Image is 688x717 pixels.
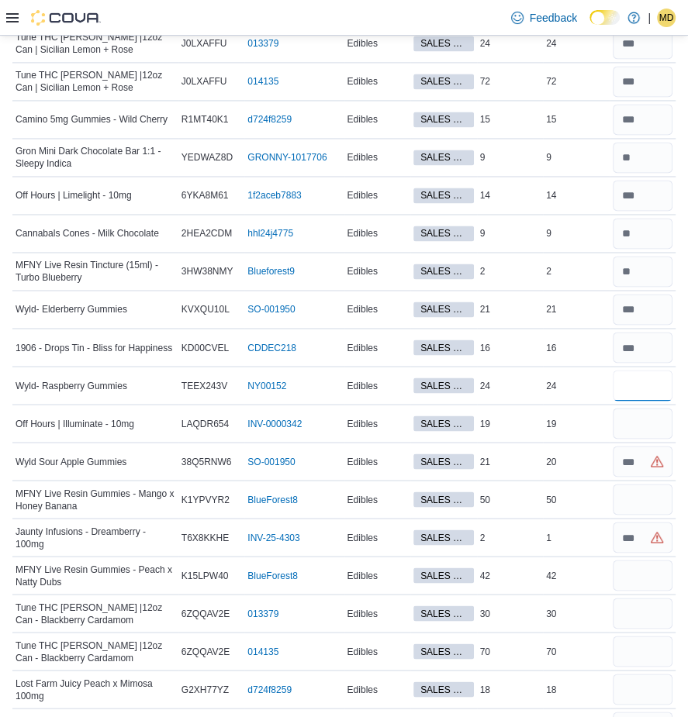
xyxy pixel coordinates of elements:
span: SALES FLOOR [413,567,474,583]
span: Edibles [347,569,378,581]
span: Feedback [530,10,577,26]
span: SALES FLOOR [413,453,474,469]
a: Feedback [505,2,583,33]
div: 9 [477,224,544,243]
span: Gron Mini Dark Chocolate Bar 1:1 - Sleepy Indica [16,145,175,170]
span: 2HEA2CDM [182,227,232,240]
a: 014135 [247,75,278,88]
span: KD00CVEL [182,341,229,353]
a: d724f8259 [247,683,292,695]
div: 14 [477,186,544,205]
div: 72 [543,72,610,91]
span: 6YKA8M61 [182,189,229,202]
span: Edibles [347,493,378,505]
div: 18 [543,680,610,698]
span: SALES FLOOR [413,415,474,431]
span: Tune THC [PERSON_NAME] |12oz Can - Blackberry Cardamom [16,601,175,626]
span: SALES FLOOR [413,74,474,89]
a: BlueForest8 [247,493,298,505]
span: SALES FLOOR [413,150,474,165]
span: Wyld Sour Apple Gummies [16,455,126,467]
div: Melise Douglas [657,9,676,27]
a: INV-25-4303 [247,531,299,543]
div: 19 [477,414,544,433]
span: 6ZQQAV2E [182,607,230,619]
span: SALES FLOOR [420,302,467,316]
span: SALES FLOOR [413,340,474,355]
span: SALES FLOOR [420,682,467,696]
span: 3HW38NMY [182,265,233,277]
a: CDDEC218 [247,341,296,353]
span: SALES FLOOR [420,188,467,202]
a: NY00152 [247,379,286,391]
div: 21 [477,300,544,319]
div: 70 [543,642,610,660]
div: 72 [477,72,544,91]
span: SALES FLOOR [420,264,467,278]
span: KVXQU10L [182,303,230,315]
span: SALES FLOOR [420,454,467,468]
div: 18 [477,680,544,698]
a: SO-001950 [247,455,295,467]
span: R1MT40K1 [182,113,229,126]
div: 9 [477,148,544,167]
div: 2 [477,262,544,281]
div: 24 [477,376,544,395]
p: | [648,9,651,27]
div: 15 [543,110,610,129]
span: K1YPVYR2 [182,493,230,505]
span: Edibles [347,531,378,543]
span: Lost Farm Juicy Peach x Mimosa 100mg [16,677,175,701]
div: 21 [543,300,610,319]
span: SALES FLOOR [413,491,474,507]
span: Tune THC [PERSON_NAME] |12oz Can | Sicilian Lemon + Rose [16,69,175,94]
span: Camino 5mg Gummies - Wild Cherry [16,113,168,126]
div: 1 [543,528,610,546]
span: SALES FLOOR [420,378,467,392]
span: MD [659,9,674,27]
span: SALES FLOOR [420,416,467,430]
div: 70 [477,642,544,660]
a: SO-001950 [247,303,295,315]
a: 1f2aceb7883 [247,189,301,202]
span: SALES FLOOR [420,530,467,544]
span: Off Hours | Illuminate - 10mg [16,417,134,429]
span: Wyld- Raspberry Gummies [16,379,127,391]
span: Edibles [347,113,378,126]
a: GRONNY-1017706 [247,151,327,164]
div: 21 [477,452,544,471]
span: Cannabals Cones - Milk Chocolate [16,227,159,240]
div: 2 [477,528,544,546]
span: SALES FLOOR [413,605,474,621]
span: SALES FLOOR [413,377,474,393]
span: SALES FLOOR [420,492,467,506]
span: YEDWAZ8D [182,151,233,164]
div: 2 [543,262,610,281]
span: LAQDR654 [182,417,229,429]
span: Jaunty Infusions - Dreamberry - 100mg [16,525,175,550]
span: SALES FLOOR [413,643,474,659]
span: SALES FLOOR [413,264,474,279]
div: 42 [477,566,544,584]
a: d724f8259 [247,113,292,126]
span: 6ZQQAV2E [182,645,230,657]
span: Edibles [347,189,378,202]
span: Edibles [347,645,378,657]
span: K15LPW40 [182,569,229,581]
a: INV-0000342 [247,417,302,429]
span: Edibles [347,683,378,695]
span: SALES FLOOR [413,226,474,241]
span: Edibles [347,379,378,391]
img: Cova [31,10,101,26]
a: 013379 [247,607,278,619]
div: 19 [543,414,610,433]
span: SALES FLOOR [420,226,467,240]
span: Edibles [347,75,378,88]
span: J0LXAFFU [182,37,227,50]
span: SALES FLOOR [420,644,467,658]
span: SALES FLOOR [420,112,467,126]
span: 1906 - Drops Tin - Bliss for Happiness [16,341,172,353]
div: 24 [543,34,610,53]
div: 24 [477,34,544,53]
div: 42 [543,566,610,584]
